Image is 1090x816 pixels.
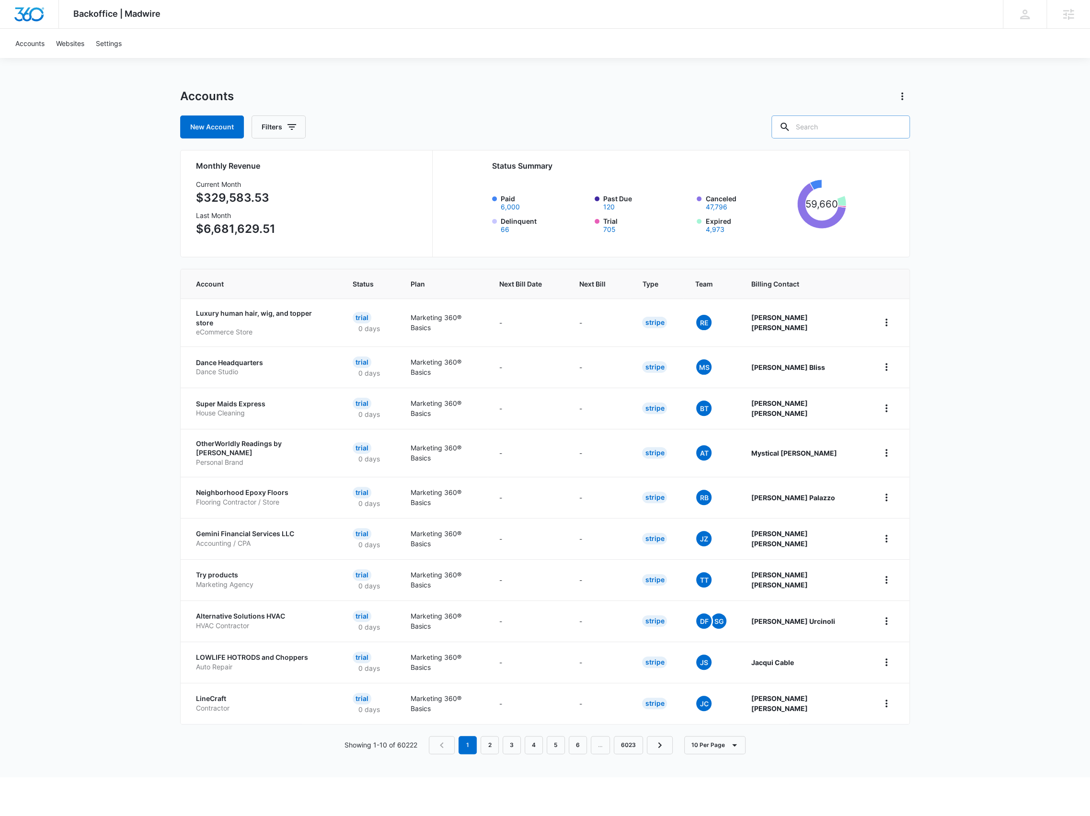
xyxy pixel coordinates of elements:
[353,368,386,378] p: 0 days
[196,408,330,418] p: House Cleaning
[567,518,631,559] td: -
[196,309,330,337] a: Luxury human hair, wig, and topper storeeCommerce Store
[614,736,643,754] a: Page 6023
[196,488,330,497] p: Neighborhood Epoxy Floors
[879,696,894,711] button: home
[196,611,330,630] a: Alternative Solutions HVACHVAC Contractor
[353,279,374,289] span: Status
[647,736,673,754] a: Next Page
[196,220,275,238] p: $6,681,629.51
[488,388,567,429] td: -
[696,655,711,670] span: JS
[684,736,746,754] button: 10 Per Page
[196,570,330,580] p: Try products
[751,449,837,457] strong: Mystical [PERSON_NAME]
[642,656,667,668] div: Stripe
[196,621,330,631] p: HVAC Contractor
[567,299,631,346] td: -
[696,531,711,546] span: JZ
[196,611,330,621] p: Alternative Solutions HVAC
[501,194,589,210] label: Paid
[353,454,386,464] p: 0 days
[642,317,667,328] div: Stripe
[411,529,477,549] p: Marketing 360® Basics
[805,198,838,210] tspan: 59,660
[879,613,894,629] button: home
[501,216,589,233] label: Delinquent
[196,160,421,172] h2: Monthly Revenue
[705,194,793,210] label: Canceled
[196,694,330,713] a: LineCraftContractor
[567,346,631,388] td: -
[488,559,567,600] td: -
[196,367,330,377] p: Dance Studio
[642,698,667,709] div: Stripe
[488,642,567,683] td: -
[196,497,330,507] p: Flooring Contractor / Store
[196,694,330,703] p: LineCraft
[751,571,807,589] strong: [PERSON_NAME] [PERSON_NAME]
[196,653,330,671] a: LOWLIFE HOTRODS and ChoppersAuto Repair
[547,736,565,754] a: Page 5
[603,226,616,233] button: Trial
[895,89,910,104] button: Actions
[771,115,910,138] input: Search
[344,740,417,750] p: Showing 1-10 of 60222
[711,613,726,629] span: SG
[196,439,330,467] a: OtherWorldly Readings by [PERSON_NAME]Personal Brand
[501,204,520,210] button: Paid
[488,429,567,477] td: -
[411,443,477,463] p: Marketing 360® Basics
[411,312,477,333] p: Marketing 360® Basics
[642,533,667,544] div: Stripe
[411,279,477,289] span: Plan
[751,279,856,289] span: Billing Contact
[196,179,275,189] h3: Current Month
[196,529,330,539] p: Gemini Financial Services LLC
[196,539,330,548] p: Accounting / CPA
[196,309,330,327] p: Luxury human hair, wig, and topper store
[10,29,50,58] a: Accounts
[353,398,371,409] div: Trial
[73,9,161,19] span: Backoffice | Madwire
[567,600,631,642] td: -
[196,189,275,207] p: $329,583.53
[696,490,711,505] span: RB
[196,399,330,418] a: Super Maids ExpressHouse Cleaning
[567,429,631,477] td: -
[90,29,127,58] a: Settings
[353,663,386,673] p: 0 days
[751,694,807,713] strong: [PERSON_NAME] [PERSON_NAME]
[488,683,567,724] td: -
[411,693,477,713] p: Marketing 360® Basics
[696,572,711,587] span: TT
[196,529,330,548] a: Gemini Financial Services LLCAccounting / CPA
[567,642,631,683] td: -
[603,194,691,210] label: Past Due
[353,312,371,323] div: Trial
[751,363,825,371] strong: [PERSON_NAME] Bliss
[751,658,793,667] strong: Jacqui Cable
[488,477,567,518] td: -
[353,652,371,663] div: Trial
[705,216,793,233] label: Expired
[567,477,631,518] td: -
[695,279,714,289] span: Team
[501,226,509,233] button: Delinquent
[751,399,807,417] strong: [PERSON_NAME] [PERSON_NAME]
[696,613,711,629] span: DF
[411,652,477,672] p: Marketing 360® Basics
[196,358,330,368] p: Dance Headquarters
[353,581,386,591] p: 0 days
[488,600,567,642] td: -
[879,655,894,670] button: home
[429,736,673,754] nav: Pagination
[751,529,807,548] strong: [PERSON_NAME] [PERSON_NAME]
[751,313,807,332] strong: [PERSON_NAME] [PERSON_NAME]
[642,361,667,373] div: Stripe
[696,359,711,375] span: MS
[579,279,605,289] span: Next Bill
[50,29,90,58] a: Websites
[411,487,477,507] p: Marketing 360® Basics
[459,736,477,754] em: 1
